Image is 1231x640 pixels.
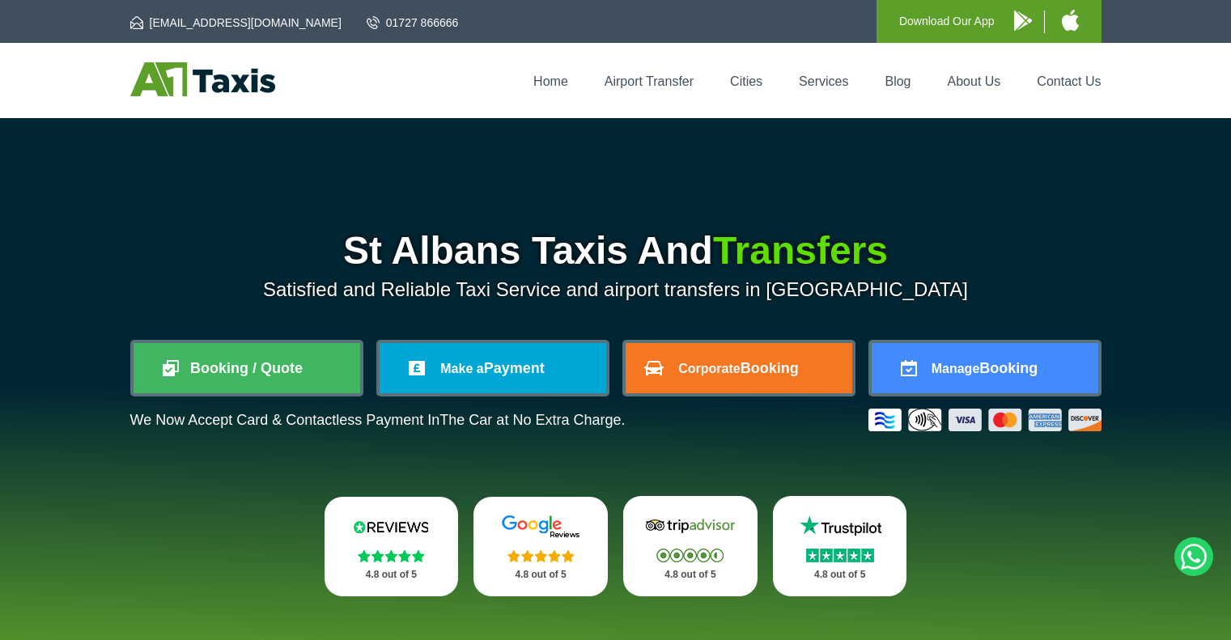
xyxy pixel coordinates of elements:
[623,496,758,596] a: Tripadvisor Stars 4.8 out of 5
[713,229,888,272] span: Transfers
[130,412,626,429] p: We Now Accept Card & Contactless Payment In
[130,231,1102,270] h1: St Albans Taxis And
[342,515,439,539] img: Reviews.io
[868,409,1102,431] img: Credit And Debit Cards
[656,549,724,562] img: Stars
[872,343,1098,393] a: ManageBooking
[932,362,980,375] span: Manage
[899,11,995,32] p: Download Our App
[773,496,907,596] a: Trustpilot Stars 4.8 out of 5
[678,362,740,375] span: Corporate
[380,343,606,393] a: Make aPayment
[799,74,848,88] a: Services
[626,343,852,393] a: CorporateBooking
[134,343,360,393] a: Booking / Quote
[367,15,459,31] a: 01727 866666
[439,412,625,428] span: The Car at No Extra Charge.
[642,514,739,538] img: Tripadvisor
[130,62,275,96] img: A1 Taxis St Albans LTD
[473,497,608,596] a: Google Stars 4.8 out of 5
[806,549,874,562] img: Stars
[791,565,889,585] p: 4.8 out of 5
[507,549,575,562] img: Stars
[325,497,459,596] a: Reviews.io Stars 4.8 out of 5
[342,565,441,585] p: 4.8 out of 5
[792,514,889,538] img: Trustpilot
[358,549,425,562] img: Stars
[730,74,762,88] a: Cities
[130,15,342,31] a: [EMAIL_ADDRESS][DOMAIN_NAME]
[885,74,911,88] a: Blog
[1062,10,1079,31] img: A1 Taxis iPhone App
[533,74,568,88] a: Home
[605,74,694,88] a: Airport Transfer
[130,278,1102,301] p: Satisfied and Reliable Taxi Service and airport transfers in [GEOGRAPHIC_DATA]
[1037,74,1101,88] a: Contact Us
[641,565,740,585] p: 4.8 out of 5
[492,515,589,539] img: Google
[948,74,1001,88] a: About Us
[491,565,590,585] p: 4.8 out of 5
[1014,11,1032,31] img: A1 Taxis Android App
[440,362,483,375] span: Make a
